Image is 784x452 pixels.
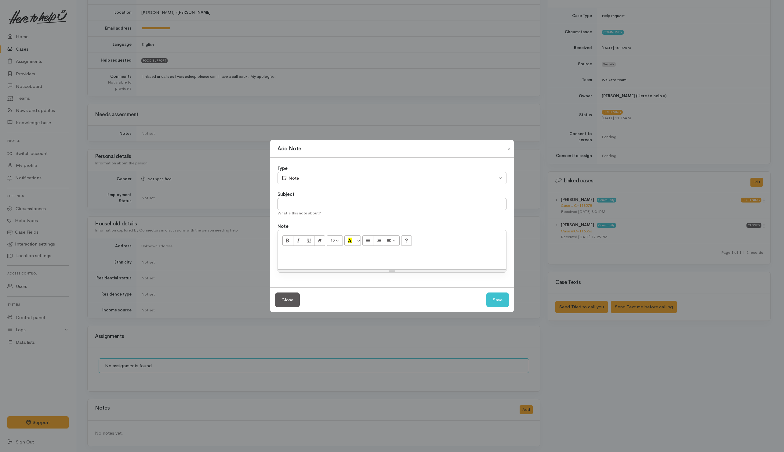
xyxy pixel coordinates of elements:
[327,235,343,246] button: Font Size
[384,235,400,246] button: Paragraph
[355,235,361,246] button: More Color
[281,175,497,182] div: Note
[282,235,293,246] button: Bold (CTRL+B)
[373,235,384,246] button: Ordered list (CTRL+SHIFT+NUM8)
[304,235,315,246] button: Underline (CTRL+U)
[330,238,335,243] span: 15
[278,145,301,153] h1: Add Note
[278,191,295,198] label: Subject
[486,292,509,307] button: Save
[275,292,300,307] button: Close
[278,223,289,230] label: Note
[278,210,506,216] div: What's this note about?
[362,235,373,246] button: Unordered list (CTRL+SHIFT+NUM7)
[504,145,514,152] button: Close
[344,235,355,246] button: Recent Color
[278,165,288,172] label: Type
[278,270,506,272] div: Resize
[278,172,506,185] button: Note
[401,235,412,246] button: Help
[293,235,304,246] button: Italic (CTRL+I)
[314,235,325,246] button: Remove Font Style (CTRL+\)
